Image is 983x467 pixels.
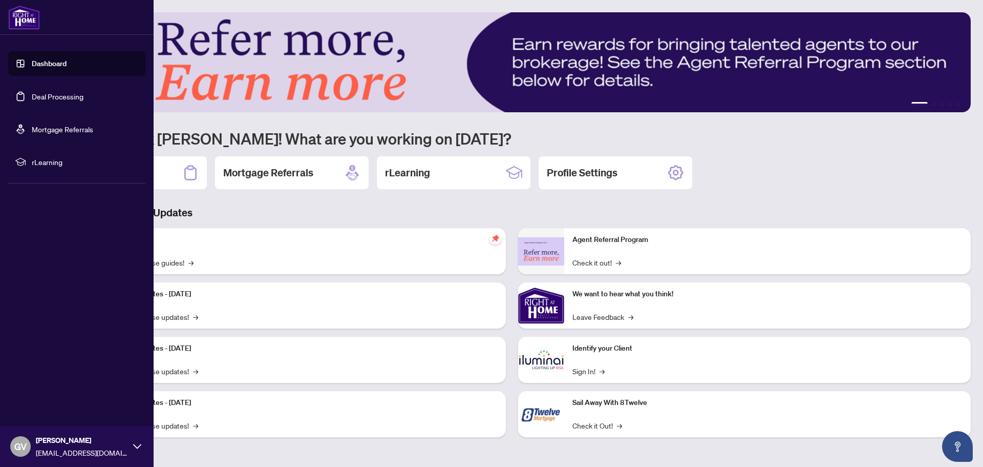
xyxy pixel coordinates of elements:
p: Platform Updates - [DATE] [108,343,498,354]
h2: Profile Settings [547,166,617,180]
button: 1 [911,102,928,106]
p: We want to hear what you think! [572,289,963,300]
a: Check it out!→ [572,257,621,268]
span: [EMAIL_ADDRESS][DOMAIN_NAME] [36,447,128,458]
span: → [193,366,198,377]
h3: Brokerage & Industry Updates [53,206,971,220]
a: Dashboard [32,59,67,68]
img: logo [8,5,40,30]
p: Self-Help [108,234,498,246]
a: Deal Processing [32,92,83,101]
button: 2 [932,102,936,106]
span: → [617,420,622,431]
span: rLearning [32,156,138,168]
span: → [193,311,198,322]
button: 4 [948,102,952,106]
img: We want to hear what you think! [518,282,564,329]
span: GV [14,439,27,454]
span: → [628,311,633,322]
p: Platform Updates - [DATE] [108,397,498,409]
h2: rLearning [385,166,430,180]
button: Open asap [942,431,973,462]
span: [PERSON_NAME] [36,435,128,446]
a: Leave Feedback→ [572,311,633,322]
p: Platform Updates - [DATE] [108,289,498,300]
span: → [616,257,621,268]
h1: Welcome back [PERSON_NAME]! What are you working on [DATE]? [53,129,971,148]
span: → [193,420,198,431]
h2: Mortgage Referrals [223,166,313,180]
img: Identify your Client [518,337,564,383]
button: 5 [956,102,960,106]
span: → [600,366,605,377]
span: pushpin [489,232,502,245]
a: Sign In!→ [572,366,605,377]
p: Agent Referral Program [572,234,963,246]
a: Mortgage Referrals [32,125,93,134]
p: Identify your Client [572,343,963,354]
img: Sail Away With 8Twelve [518,391,564,437]
span: → [188,257,194,268]
p: Sail Away With 8Twelve [572,397,963,409]
a: Check it Out!→ [572,420,622,431]
img: Agent Referral Program [518,237,564,266]
button: 3 [940,102,944,106]
img: Slide 0 [53,12,971,112]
